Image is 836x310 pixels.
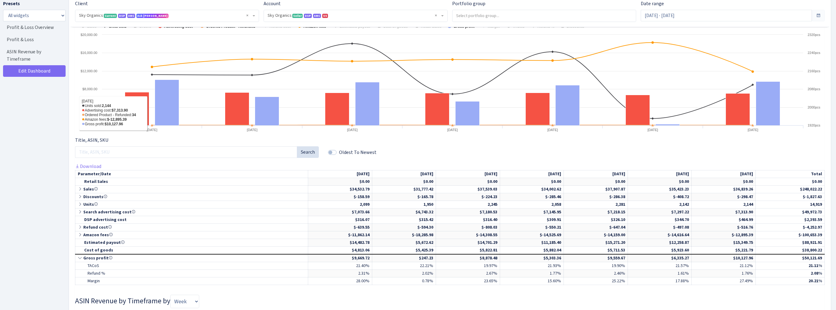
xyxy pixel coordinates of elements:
[308,216,372,224] td: $316.07
[436,193,500,201] td: $-224.23
[308,201,372,208] td: 2,099
[755,231,824,239] td: $-100,653.39
[808,51,820,55] text: 2240pcs
[692,254,755,262] td: $10,127.96
[612,171,625,177] span: [DATE]
[564,193,628,201] td: $-286.38
[755,193,824,201] td: $-1,827.63
[692,270,755,277] td: 1.76%
[692,186,755,193] td: $36,839.26
[564,254,628,262] td: $9,559.67
[628,224,691,231] td: $-497.08
[564,247,628,254] td: $5,711.53
[755,247,824,254] td: $38,800.22
[808,105,820,109] text: 2000pcs
[564,239,628,247] td: $15,271.20
[755,239,824,247] td: $88,921.91
[246,12,248,19] span: Remove all items
[755,186,824,193] td: $248,022.22
[564,262,628,270] td: 19.90%
[740,171,753,177] span: [DATE]
[147,128,157,132] text: [DATE]
[81,33,97,37] text: $20,000.00
[500,254,564,262] td: $5,303.36
[3,46,64,65] a: ASIN Revenue by Timeframe
[628,231,691,239] td: $-14,616.64
[75,270,308,277] td: Refund %
[75,193,308,201] td: Discounts
[308,239,372,247] td: $14,482.78
[339,149,377,156] label: Oldest To Newest
[755,216,824,224] td: $2,393.59
[127,14,135,18] span: AMC
[75,295,825,308] h3: Widget #29
[372,247,436,254] td: $5,425.39
[308,193,372,201] td: $-158.59
[564,277,628,285] td: 25.22%
[322,14,328,18] span: US
[564,208,628,216] td: $7,218.15
[136,14,168,18] span: Ask [PERSON_NAME]
[292,14,303,18] span: Seller
[372,216,436,224] td: $315.42
[372,270,436,277] td: 2.02%
[75,163,101,169] a: Download
[692,178,755,186] td: $0.00
[628,178,691,186] td: $0.00
[808,69,820,73] text: 2160pcs
[75,239,308,247] td: Estimated payout
[308,224,372,231] td: $-639.55
[500,186,564,193] td: $34,002.62
[500,193,564,201] td: $-285.46
[485,171,497,177] span: [DATE]
[372,186,436,193] td: $31,777.42
[755,208,824,216] td: $49,972.73
[308,208,372,216] td: $7,073.66
[118,14,126,18] span: DSP
[308,231,372,239] td: $-11,862.14
[748,128,759,132] text: [DATE]
[372,277,436,285] td: 0.78%
[500,270,564,277] td: 1.77%
[347,128,358,132] text: [DATE]
[692,201,755,208] td: 2,144
[372,208,436,216] td: $6,743.32
[755,170,824,178] td: Total
[755,201,824,208] td: 14,919
[436,208,500,216] td: $7,180.53
[628,216,691,224] td: $344.70
[500,216,564,224] td: $309.91
[89,123,97,127] text: $0.00
[436,224,500,231] td: $-808.03
[436,254,500,262] td: $8,878.48
[808,123,820,127] text: 1920pcs
[308,254,372,262] td: $9,669.72
[372,254,436,262] td: $247.23
[436,178,500,186] td: $0.00
[500,247,564,254] td: $5,882.04
[500,262,564,270] td: 21.93%
[372,201,436,208] td: 1,950
[304,14,312,18] span: DSP
[692,216,755,224] td: $464.99
[435,12,437,19] span: Remove all items
[564,178,628,186] td: $0.00
[357,171,369,177] span: [DATE]
[564,186,628,193] td: $37,907.87
[692,231,755,239] td: $-12,895.39
[247,128,258,132] text: [DATE]
[75,277,308,285] td: Margin
[436,270,500,277] td: 2.67%
[75,178,308,186] td: Retail Sales
[436,216,500,224] td: $316.40
[676,171,689,177] span: [DATE]
[75,208,308,216] td: Search advertising cost
[692,224,755,231] td: $-516.76
[264,10,447,22] span: Sky Organics <span class="badge badge-success">Seller</span><span class="badge badge-primary">DSP...
[75,201,308,208] td: Units
[308,247,372,254] td: $4,813.06
[436,201,500,208] td: 2,245
[372,193,436,201] td: $-165.78
[500,208,564,216] td: $7,145.95
[75,216,308,224] td: DSP advertising cost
